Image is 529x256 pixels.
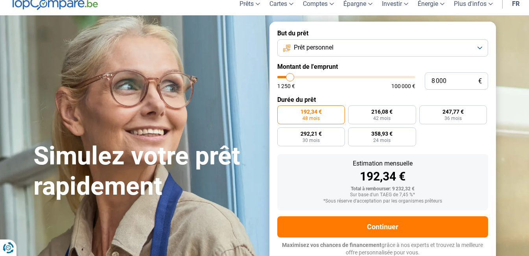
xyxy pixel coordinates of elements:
[371,109,393,114] span: 216,08 €
[277,96,488,103] label: Durée du prêt
[300,109,322,114] span: 192,34 €
[277,83,295,89] span: 1 250 €
[371,131,393,136] span: 358,93 €
[391,83,415,89] span: 100 000 €
[282,242,382,248] span: Maximisez vos chances de financement
[33,141,260,202] h1: Simulez votre prêt rapidement
[302,116,320,121] span: 48 mois
[284,192,482,198] div: Sur base d'un TAEG de 7,45 %*
[373,138,391,143] span: 24 mois
[277,39,488,57] button: Prêt personnel
[284,171,482,182] div: 192,34 €
[284,186,482,192] div: Total à rembourser: 9 232,32 €
[478,78,482,85] span: €
[294,43,334,52] span: Prêt personnel
[277,29,488,37] label: But du prêt
[277,63,488,70] label: Montant de l'emprunt
[284,199,482,204] div: *Sous réserve d'acceptation par les organismes prêteurs
[444,116,462,121] span: 36 mois
[284,160,482,167] div: Estimation mensuelle
[300,131,322,136] span: 292,21 €
[302,138,320,143] span: 30 mois
[373,116,391,121] span: 42 mois
[277,216,488,238] button: Continuer
[442,109,464,114] span: 247,77 €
